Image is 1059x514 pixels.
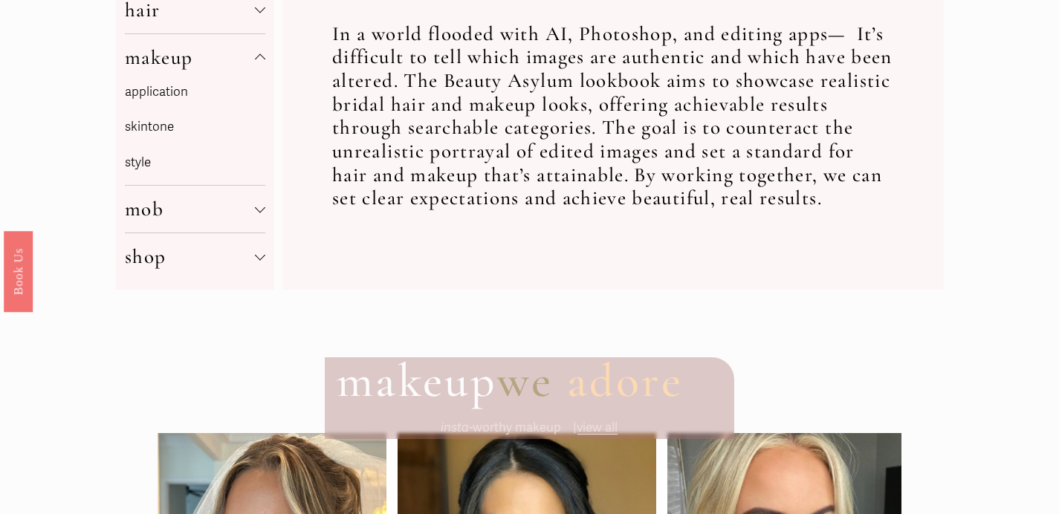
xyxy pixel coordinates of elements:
span: we [497,352,553,409]
span: shop [125,244,254,269]
span: makeup [125,45,254,70]
button: shop [125,233,265,280]
div: makeup [125,81,265,186]
button: makeup [125,34,265,81]
p: skintone [125,116,265,139]
button: mob [125,186,265,232]
span: mob [125,197,254,221]
p: style [125,152,265,175]
h2: In a world flooded with AI, Photoshop, and editing apps— It’s difficult to tell which images are ... [332,22,894,211]
span: -worthy makeup | [441,420,577,435]
a: view all [577,420,618,435]
a: Book Us [4,231,33,312]
span: makeup [337,352,497,409]
em: insta [441,420,469,435]
a: application [125,84,188,100]
span: adore [567,352,683,409]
